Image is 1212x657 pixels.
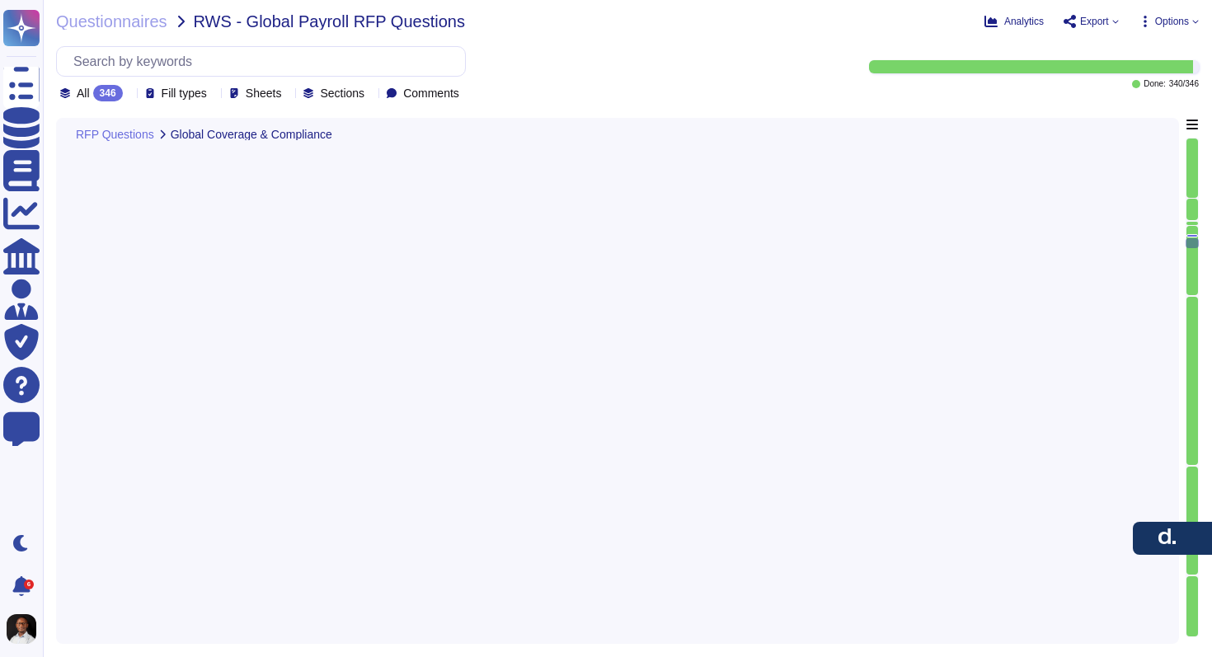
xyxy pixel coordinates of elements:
[984,15,1044,28] button: Analytics
[171,129,332,140] span: Global Coverage & Compliance
[3,611,48,647] button: user
[7,614,36,644] img: user
[1155,16,1189,26] span: Options
[194,13,465,30] span: RWS - Global Payroll RFP Questions
[65,47,465,76] input: Search by keywords
[24,580,34,589] div: 6
[93,85,123,101] div: 346
[162,87,207,99] span: Fill types
[76,129,154,140] span: RFP Questions
[1080,16,1109,26] span: Export
[1144,80,1166,88] span: Done:
[246,87,282,99] span: Sheets
[1004,16,1044,26] span: Analytics
[77,87,90,99] span: All
[320,87,364,99] span: Sections
[1169,80,1199,88] span: 340 / 346
[56,13,167,30] span: Questionnaires
[403,87,459,99] span: Comments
